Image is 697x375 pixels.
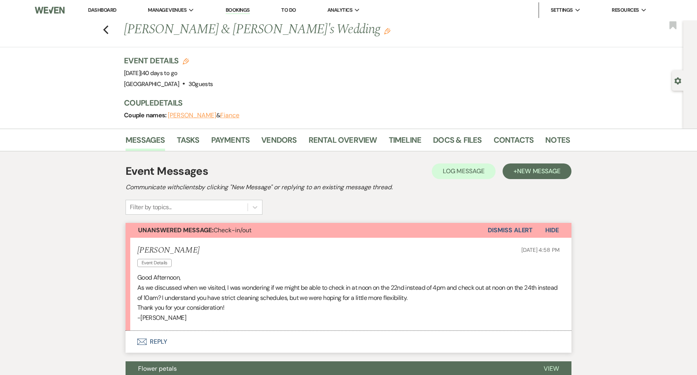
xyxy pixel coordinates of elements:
a: Dashboard [88,7,116,13]
a: Vendors [261,134,296,151]
h1: [PERSON_NAME] & [PERSON_NAME]'s Wedding [124,20,474,39]
button: Reply [126,331,571,353]
a: To Do [281,7,296,13]
span: Resources [612,6,639,14]
p: -[PERSON_NAME] [137,313,560,323]
span: Hide [545,226,559,234]
h3: Event Details [124,55,213,66]
button: +New Message [503,163,571,179]
span: [DATE] 4:58 PM [521,246,560,253]
button: [PERSON_NAME] [168,112,216,118]
a: Notes [545,134,570,151]
a: Rental Overview [309,134,377,151]
button: Unanswered Message:Check-in/out [126,223,488,238]
p: As we discussed when we visited, I was wondering if we might be able to check in at noon on the 2... [137,283,560,303]
h3: Couple Details [124,97,562,108]
a: Messages [126,134,165,151]
button: Dismiss Alert [488,223,533,238]
a: Timeline [389,134,422,151]
strong: Unanswered Message: [138,226,214,234]
span: | [140,69,177,77]
h1: Event Messages [126,163,208,179]
button: Fiance [220,112,239,118]
span: Log Message [443,167,485,175]
span: Flower petals [138,364,177,373]
p: Good Afternoon, [137,273,560,283]
span: & [168,111,239,119]
h2: Communicate with clients by clicking "New Message" or replying to an existing message thread. [126,183,571,192]
span: Analytics [327,6,352,14]
span: Check-in/out [138,226,251,234]
span: Couple names: [124,111,168,119]
span: Manage Venues [148,6,187,14]
div: Filter by topics... [130,203,172,212]
a: Payments [211,134,250,151]
a: Docs & Files [433,134,481,151]
span: [GEOGRAPHIC_DATA] [124,80,179,88]
button: Log Message [432,163,496,179]
span: View [544,364,559,373]
h5: [PERSON_NAME] [137,246,199,255]
span: New Message [517,167,560,175]
button: Edit [384,27,390,34]
button: Open lead details [674,77,681,84]
span: Event Details [137,259,172,267]
a: Bookings [226,7,250,14]
img: Weven Logo [35,2,65,18]
span: [DATE] [124,69,177,77]
span: 30 guests [189,80,213,88]
a: Contacts [494,134,534,151]
span: 40 days to go [142,69,178,77]
span: Settings [551,6,573,14]
p: Thank you for your consideration! [137,303,560,313]
button: Hide [533,223,571,238]
a: Tasks [177,134,199,151]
